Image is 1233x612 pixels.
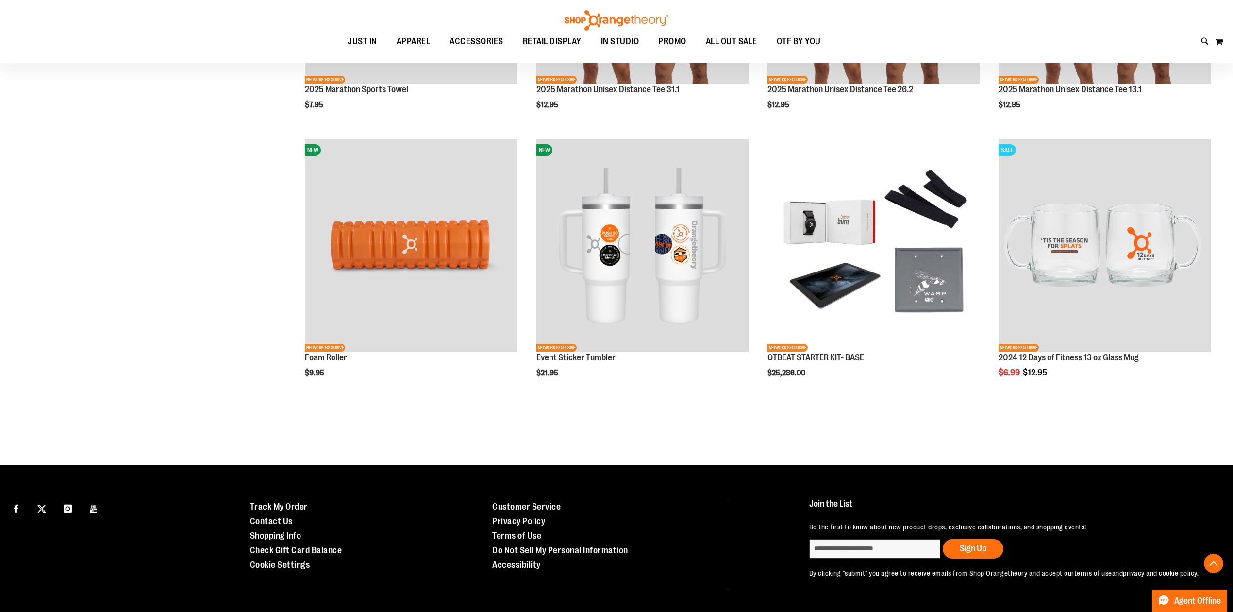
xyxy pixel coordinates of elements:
[767,369,807,377] span: $25,286.00
[999,85,1142,94] a: 2025 Marathon Unisex Distance Tee 13.1
[1023,368,1049,377] span: $12.95
[999,139,1211,352] img: Main image of 2024 12 Days of Fitness 13 oz Glass Mug
[536,101,560,109] span: $12.95
[767,344,808,352] span: NETWORK EXCLUSIVE
[536,139,749,353] a: OTF 40 oz. Sticker TumblerNEWNETWORK EXCLUSIVE
[397,31,431,52] span: APPAREL
[536,353,616,362] a: Event Sticker Tumbler
[1123,569,1199,577] a: privacy and cookie policy.
[658,31,686,52] span: PROMO
[305,76,345,84] span: NETWORK EXCLUSIVE
[492,531,541,541] a: Terms of Use
[348,31,377,52] span: JUST IN
[777,31,821,52] span: OTF BY YOU
[300,135,522,402] div: product
[85,499,102,516] a: Visit our Youtube page
[1152,590,1227,612] button: Agent Offline
[305,139,517,353] a: Foam RollerNEWNETWORK EXCLUSIVE
[999,101,1022,109] span: $12.95
[536,139,749,352] img: OTF 40 oz. Sticker Tumbler
[250,545,342,555] a: Check Gift Card Balance
[37,505,46,513] img: Twitter
[809,568,1206,578] p: By clicking "submit" you agree to receive emails from Shop Orangetheory and accept our and
[305,101,325,109] span: $7.95
[809,499,1206,517] h4: Join the List
[492,560,541,570] a: Accessibility
[536,76,577,84] span: NETWORK EXCLUSIVE
[809,539,940,559] input: enter email
[492,545,628,555] a: Do Not Sell My Personal Information
[59,499,76,516] a: Visit our Instagram page
[536,369,560,377] span: $21.95
[767,76,808,84] span: NETWORK EXCLUSIVE
[999,368,1021,377] span: $6.99
[305,369,326,377] span: $9.95
[33,499,50,516] a: Visit our X page
[706,31,757,52] span: ALL OUT SALE
[305,85,408,94] a: 2025 Marathon Sports Towel
[1074,569,1112,577] a: terms of use
[767,139,980,353] a: OTBEAT STARTER KIT- BASENETWORK EXCLUSIVE
[999,76,1039,84] span: NETWORK EXCLUSIVE
[250,531,301,541] a: Shopping Info
[999,353,1139,362] a: 2024 12 Days of Fitness 13 oz Glass Mug
[563,10,670,31] img: Shop Orangetheory
[536,85,680,94] a: 2025 Marathon Unisex Distance Tee 31.1
[999,344,1039,352] span: NETWORK EXCLUSIVE
[492,502,561,511] a: Customer Service
[532,135,753,402] div: product
[523,31,582,52] span: RETAIL DISPLAY
[250,516,293,526] a: Contact Us
[536,344,577,352] span: NETWORK EXCLUSIVE
[536,144,552,156] span: NEW
[999,139,1211,353] a: Main image of 2024 12 Days of Fitness 13 oz Glass MugSALENETWORK EXCLUSIVE
[7,499,24,516] a: Visit our Facebook page
[450,31,503,52] span: ACCESSORIES
[994,135,1216,402] div: product
[305,353,347,362] a: Foam Roller
[767,101,791,109] span: $12.95
[809,522,1206,532] p: Be the first to know about new product drops, exclusive collaborations, and shopping events!
[305,144,321,156] span: NEW
[1174,596,1221,606] span: Agent Offline
[767,353,864,362] a: OTBEAT STARTER KIT- BASE
[763,135,984,402] div: product
[250,560,310,570] a: Cookie Settings
[305,139,517,352] img: Foam Roller
[601,31,639,52] span: IN STUDIO
[767,85,913,94] a: 2025 Marathon Unisex Distance Tee 26.2
[960,544,986,553] span: Sign Up
[767,139,980,352] img: OTBEAT STARTER KIT- BASE
[999,144,1016,156] span: SALE
[943,539,1003,559] button: Sign Up
[1204,554,1223,573] button: Back To Top
[305,344,345,352] span: NETWORK EXCLUSIVE
[250,502,308,511] a: Track My Order
[492,516,545,526] a: Privacy Policy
